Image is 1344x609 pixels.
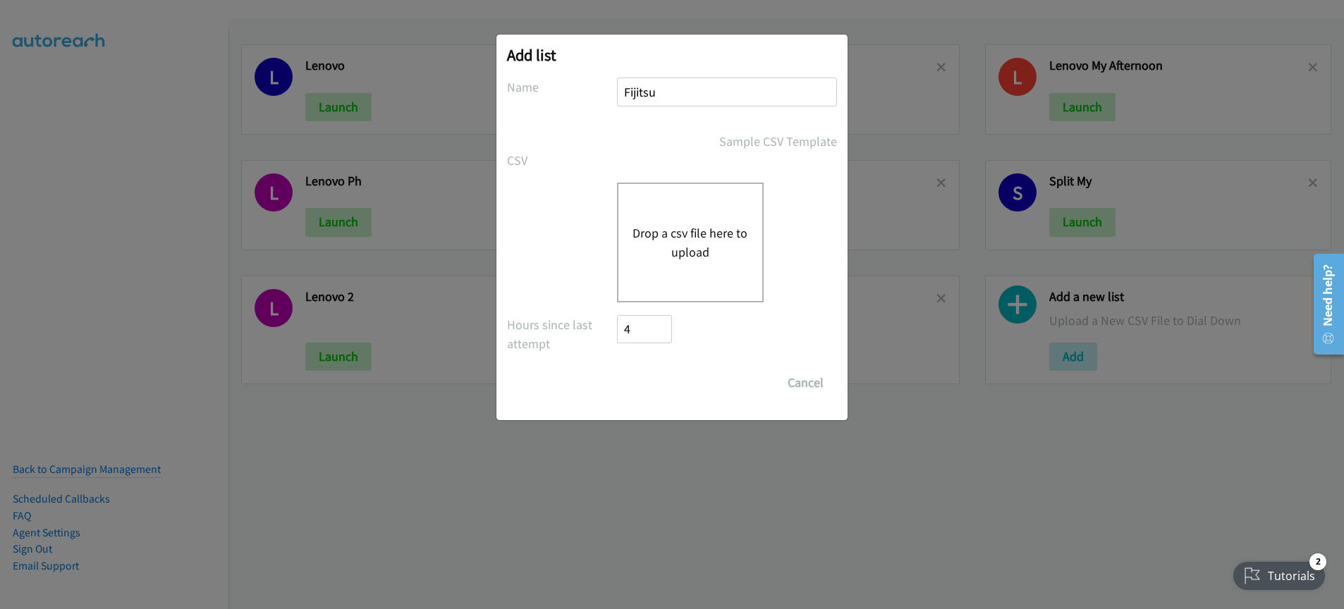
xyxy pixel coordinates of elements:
[1225,548,1333,598] iframe: Checklist
[774,369,837,397] button: Cancel
[719,132,837,151] a: Sample CSV Template
[507,78,617,97] label: Name
[507,151,617,170] label: CSV
[633,223,748,262] button: Drop a csv file here to upload
[507,315,617,353] label: Hours since last attempt
[1303,248,1344,360] iframe: Resource Center
[507,45,837,65] h2: Add list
